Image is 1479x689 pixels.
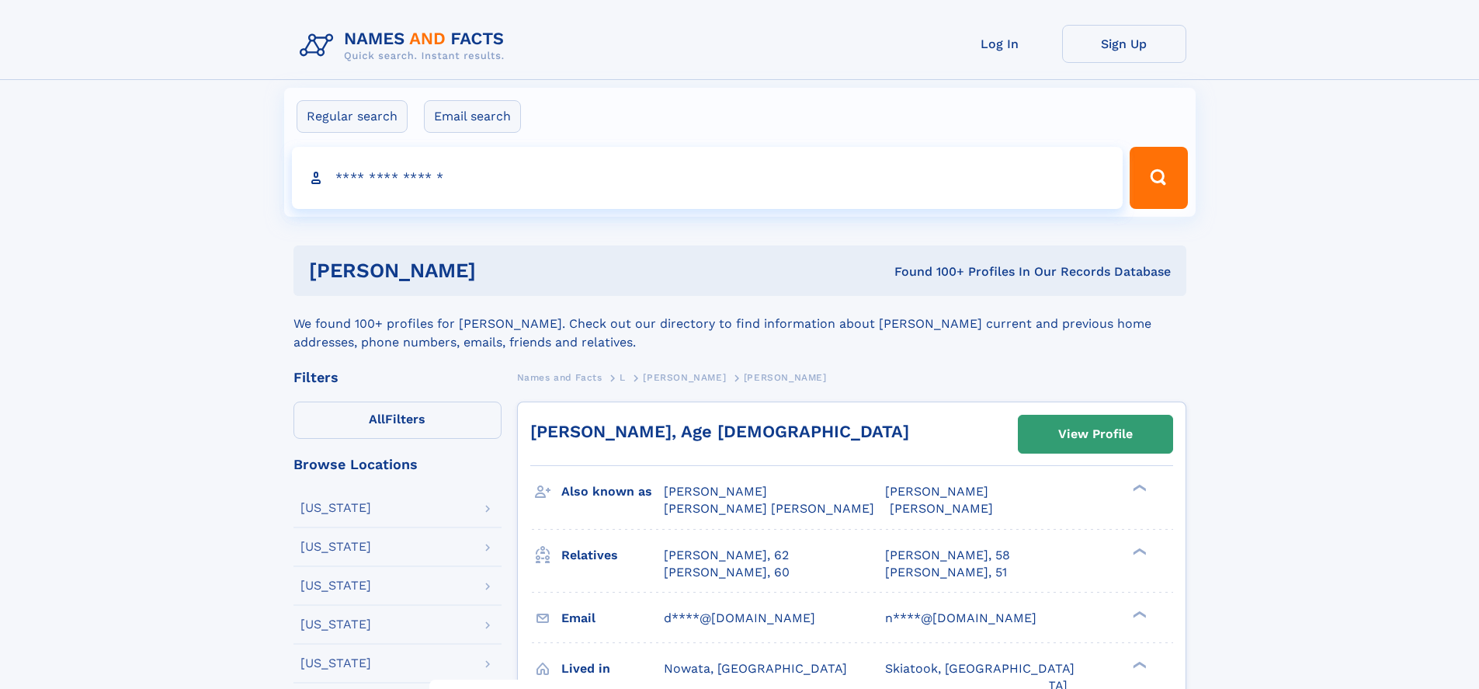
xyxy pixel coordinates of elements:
a: [PERSON_NAME], Age [DEMOGRAPHIC_DATA] [530,422,909,441]
div: ❯ [1129,546,1147,556]
span: Skiatook, [GEOGRAPHIC_DATA] [885,661,1075,676]
div: ❯ [1129,609,1147,619]
a: Log In [938,25,1062,63]
a: View Profile [1019,416,1172,453]
label: Filters [293,402,502,439]
span: All [369,412,385,426]
span: [PERSON_NAME] [PERSON_NAME] [664,501,874,516]
a: L [620,367,626,387]
label: Email search [424,100,521,133]
span: [PERSON_NAME] [643,372,726,383]
div: [US_STATE] [300,502,371,514]
div: Browse Locations [293,458,502,472]
div: ❯ [1129,483,1147,493]
button: Search Button [1130,147,1187,209]
div: We found 100+ profiles for [PERSON_NAME]. Check out our directory to find information about [PERS... [293,296,1186,352]
div: [US_STATE] [300,579,371,592]
img: Logo Names and Facts [293,25,517,67]
a: [PERSON_NAME], 58 [885,547,1010,564]
div: [US_STATE] [300,618,371,631]
a: [PERSON_NAME], 60 [664,564,790,581]
a: [PERSON_NAME], 62 [664,547,789,564]
label: Regular search [297,100,408,133]
span: [PERSON_NAME] [744,372,827,383]
h3: Lived in [561,656,664,682]
span: [PERSON_NAME] [885,484,988,499]
div: View Profile [1058,416,1133,452]
div: [US_STATE] [300,541,371,553]
div: [US_STATE] [300,657,371,670]
span: [PERSON_NAME] [664,484,767,499]
h3: Also known as [561,478,664,505]
div: Filters [293,371,502,385]
div: ❯ [1129,659,1147,670]
a: [PERSON_NAME], 51 [885,564,1007,581]
div: Found 100+ Profiles In Our Records Database [685,263,1171,280]
a: Sign Up [1062,25,1186,63]
a: [PERSON_NAME] [643,367,726,387]
h1: [PERSON_NAME] [309,261,686,280]
h3: Relatives [561,542,664,569]
a: Names and Facts [517,367,602,387]
span: L [620,372,626,383]
h3: Email [561,605,664,632]
span: Nowata, [GEOGRAPHIC_DATA] [664,661,847,676]
span: [PERSON_NAME] [890,501,993,516]
input: search input [292,147,1123,209]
